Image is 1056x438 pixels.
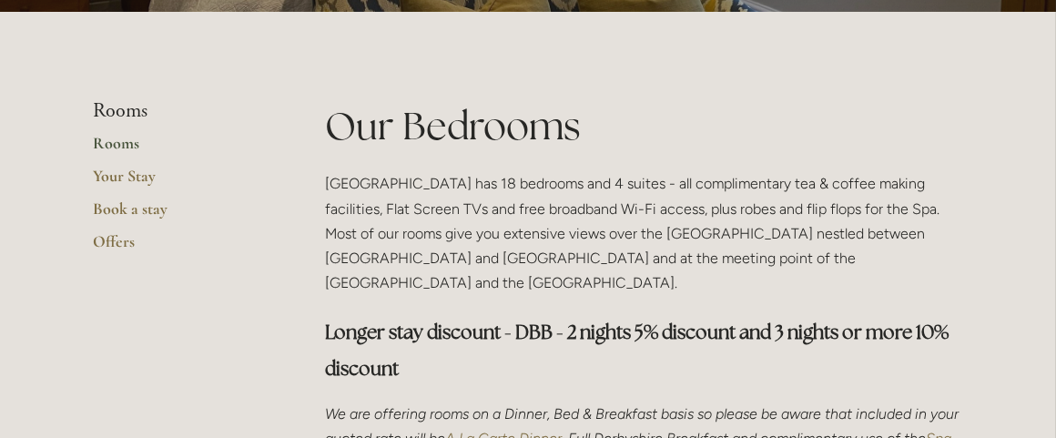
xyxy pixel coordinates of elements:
li: Rooms [93,99,267,123]
a: Offers [93,231,267,264]
strong: Longer stay discount - DBB - 2 nights 5% discount and 3 nights or more 10% discount [325,320,952,381]
a: Book a stay [93,199,267,231]
a: Your Stay [93,166,267,199]
a: Rooms [93,133,267,166]
p: [GEOGRAPHIC_DATA] has 18 bedrooms and 4 suites - all complimentary tea & coffee making facilities... [325,171,963,295]
h1: Our Bedrooms [325,99,963,153]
